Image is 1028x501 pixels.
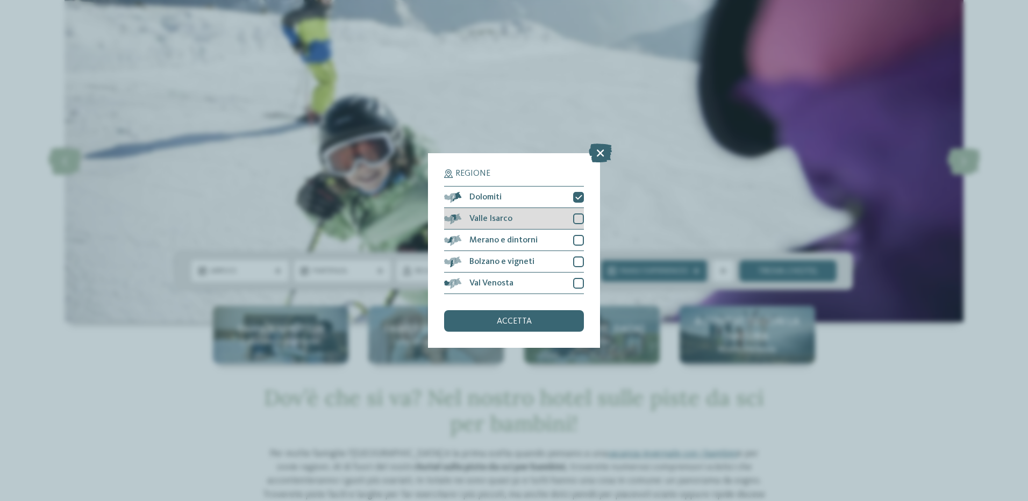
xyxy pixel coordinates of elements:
[469,193,502,202] span: Dolomiti
[469,257,534,266] span: Bolzano e vigneti
[469,236,538,245] span: Merano e dintorni
[497,317,532,326] span: accetta
[455,169,490,178] span: Regione
[469,279,513,288] span: Val Venosta
[469,214,512,223] span: Valle Isarco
